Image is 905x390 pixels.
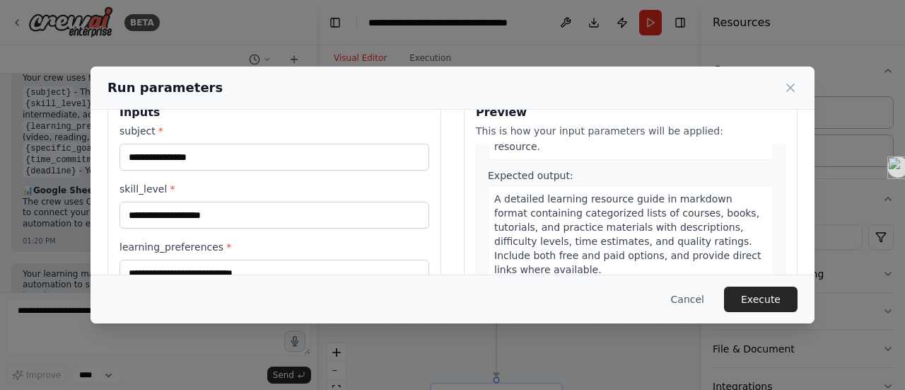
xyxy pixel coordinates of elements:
[119,124,429,138] label: subject
[119,240,429,254] label: learning_preferences
[119,104,429,121] h3: Inputs
[119,182,429,196] label: skill_level
[724,287,798,312] button: Execute
[476,104,786,121] h3: Preview
[494,84,743,152] span: and ensure resources match the learner's preferred learning style. Provide detailed descriptions,...
[476,124,786,138] p: This is how your input parameters will be applied:
[494,193,761,275] span: A detailed learning resource guide in markdown format containing categorized lists of courses, bo...
[488,170,573,181] span: Expected output:
[107,78,223,98] h2: Run parameters
[660,287,716,312] button: Cancel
